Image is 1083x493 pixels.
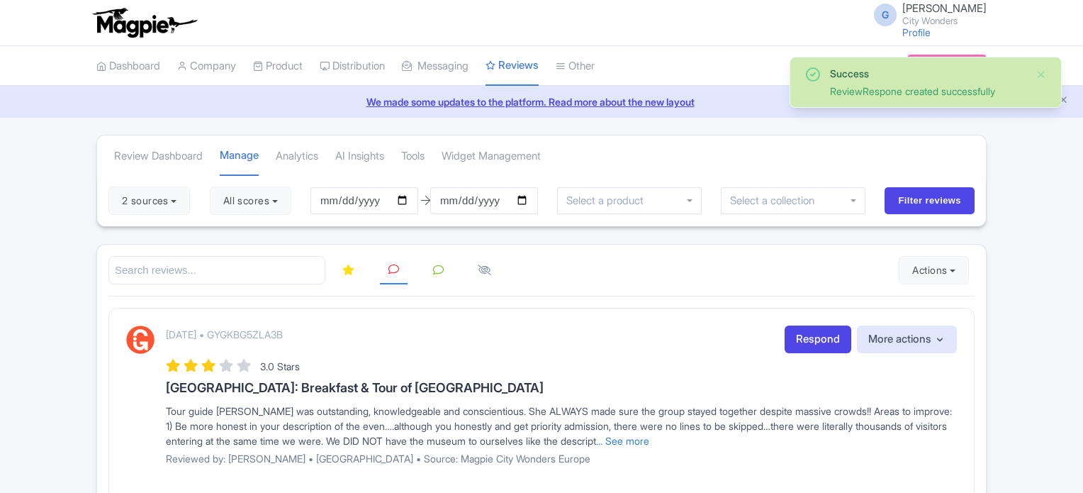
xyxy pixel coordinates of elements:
[730,194,824,207] input: Select a collection
[276,137,318,176] a: Analytics
[899,256,969,284] button: Actions
[126,326,155,354] img: GetYourGuide Logo
[166,381,957,395] h3: [GEOGRAPHIC_DATA]: Breakfast & Tour of [GEOGRAPHIC_DATA]
[253,47,303,86] a: Product
[89,7,199,38] img: logo-ab69f6fb50320c5b225c76a69d11143b.png
[166,451,957,466] p: Reviewed by: [PERSON_NAME] • [GEOGRAPHIC_DATA] • Source: Magpie City Wonders Europe
[902,1,987,15] span: [PERSON_NAME]
[874,4,897,26] span: G
[260,360,300,372] span: 3.0 Stars
[401,137,425,176] a: Tools
[857,326,957,353] button: More actions
[166,404,957,448] div: Tour guide [PERSON_NAME] was outstanding, knowledgeable and conscientious. She ALWAYS made sure t...
[830,84,1024,99] div: ReviewRespone created successfully
[785,326,851,353] a: Respond
[885,187,975,214] input: Filter reviews
[108,256,325,285] input: Search reviews...
[486,46,539,87] a: Reviews
[556,47,595,86] a: Other
[830,66,1024,81] div: Success
[907,55,987,76] a: Subscription
[1036,66,1047,83] button: Close
[220,136,259,177] a: Manage
[335,137,384,176] a: AI Insights
[402,47,468,86] a: Messaging
[320,47,385,86] a: Distribution
[865,3,987,26] a: G [PERSON_NAME] City Wonders
[177,47,236,86] a: Company
[442,137,541,176] a: Widget Management
[108,187,190,215] button: 2 sources
[210,187,291,215] button: All scores
[96,47,160,86] a: Dashboard
[902,26,931,38] a: Profile
[902,16,987,26] small: City Wonders
[166,327,283,342] p: [DATE] • GYGKBG5ZLA3B
[1058,93,1069,109] button: Close announcement
[596,435,649,447] a: ... See more
[9,94,1074,109] a: We made some updates to the platform. Read more about the new layout
[566,194,651,207] input: Select a product
[114,137,203,176] a: Review Dashboard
